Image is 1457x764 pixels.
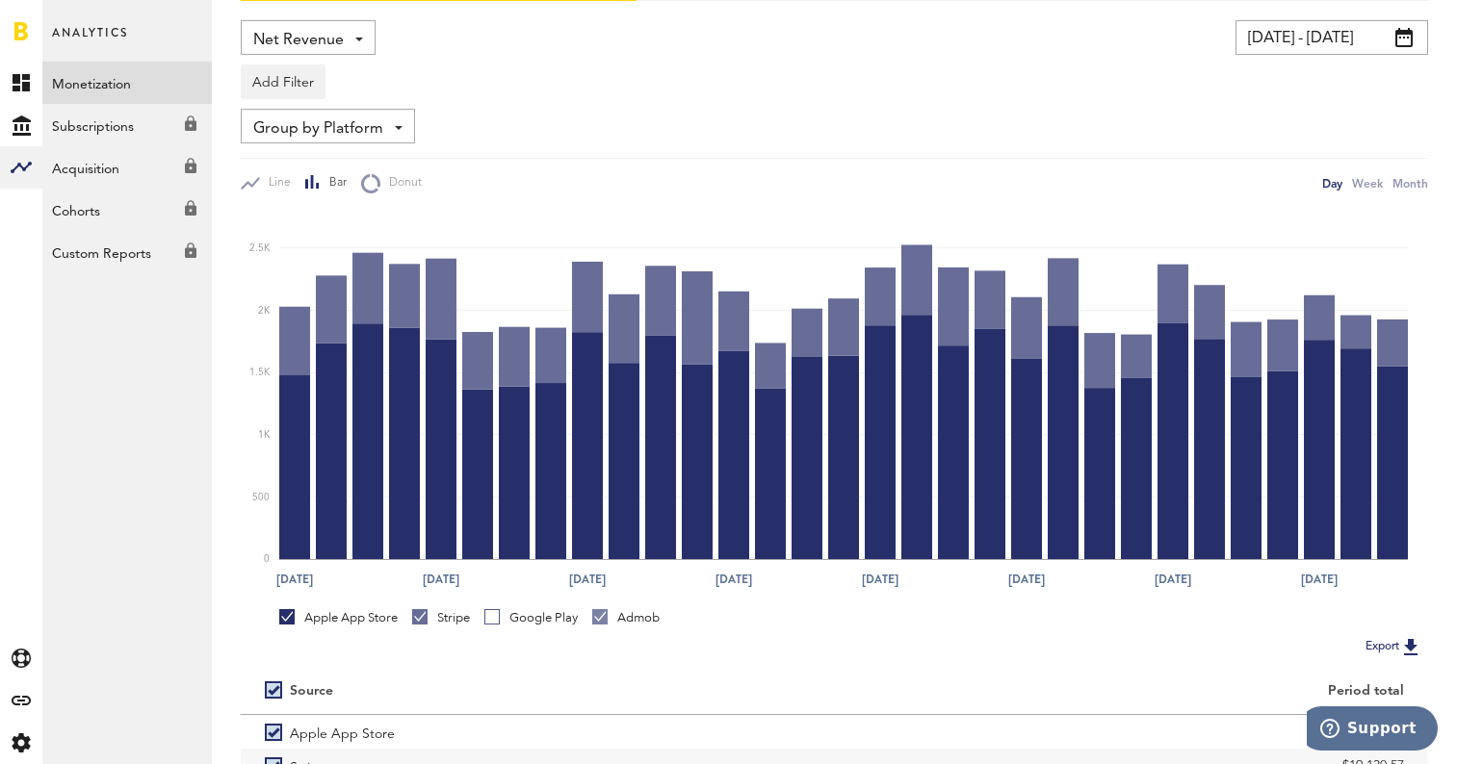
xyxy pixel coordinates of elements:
[321,175,347,191] span: Bar
[279,609,398,626] div: Apple App Store
[1352,173,1383,193] div: Week
[1307,706,1438,754] iframe: Opens a widget where you can find more information
[42,231,212,273] a: Custom Reports
[42,146,212,189] a: Acquisition
[253,24,344,57] span: Net Revenue
[862,571,898,588] text: [DATE]
[1155,571,1191,588] text: [DATE]
[252,493,270,502] text: 500
[569,571,606,588] text: [DATE]
[592,609,660,626] div: Admob
[715,571,752,588] text: [DATE]
[258,306,271,316] text: 2K
[249,368,271,377] text: 1.5K
[484,609,578,626] div: Google Play
[290,683,333,700] div: Source
[859,718,1405,747] div: $65,332.79
[52,21,128,62] span: Analytics
[859,683,1405,700] div: Period total
[1399,635,1422,658] img: Export
[1322,173,1342,193] div: Day
[253,113,383,145] span: Group by Platform
[1301,571,1338,588] text: [DATE]
[1360,634,1428,659] button: Export
[423,571,459,588] text: [DATE]
[42,189,212,231] a: Cohorts
[42,62,212,104] a: Monetization
[290,715,395,749] span: Apple App Store
[276,571,313,588] text: [DATE]
[1392,173,1428,193] div: Month
[264,554,270,564] text: 0
[260,175,291,191] span: Line
[1008,571,1045,588] text: [DATE]
[249,243,271,253] text: 2.5K
[380,175,422,191] span: Donut
[412,609,470,626] div: Stripe
[258,430,271,440] text: 1K
[42,104,212,146] a: Subscriptions
[241,64,325,99] button: Add Filter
